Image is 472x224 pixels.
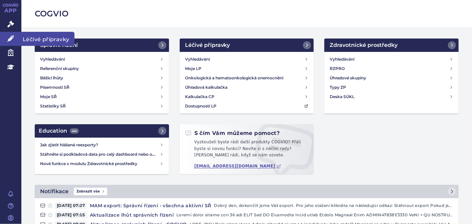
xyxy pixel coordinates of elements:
[185,65,201,72] h4: Moje LP
[182,55,311,64] a: Vyhledávání
[180,39,314,52] a: Léčivé přípravky
[330,84,346,91] h4: Typy ZP
[182,101,311,111] a: Dostupnosti LP
[37,64,166,73] a: Referenční skupiny
[330,93,354,100] h4: Deska SÚKL
[182,83,311,92] a: Úhradová kalkulačka
[330,65,345,72] h4: RZPRO
[87,212,176,218] h4: Aktualizace lhůt správních řízení
[40,56,65,63] h4: Vyhledávání
[185,75,284,81] h4: Onkologická a hematoonkologická onemocnění
[70,128,79,134] span: 442
[37,101,166,111] a: Statistiky SŘ
[37,55,166,64] a: Vyhledávání
[185,84,227,91] h4: Úhradová kalkulačka
[185,139,309,161] p: Vyzkoušeli byste rádi další produkty COGVIO? Přáli byste si novou funkci? Nevíte si s něčím rady?...
[37,92,166,101] a: Moje SŘ
[55,212,87,218] span: [DATE] 07:15
[35,39,169,52] a: Správní řízení
[35,185,459,198] a: NotifikaceZobrazit vše
[214,202,453,209] p: Dobrý den, dokončili jsme Váš export. Pro jeho stažení klikněte na následující odkaz: Stáhnout ex...
[55,202,87,209] span: [DATE] 07:27
[176,212,453,218] p: Loremi dolor sitame con 36 adi ELIT Sed DO Eiusmodte Incid utlab Etdolo Magnaal Enim ADMIN478381/...
[182,73,311,83] a: Onkologická a hematoonkologická onemocnění
[40,75,63,81] h4: Běžící lhůty
[40,142,160,148] h4: Jak zjistit hlášené reexporty?
[39,127,79,135] h2: Education
[74,188,107,195] span: Zobrazit vše
[40,160,160,167] h4: Nové funkce v modulu Zdravotnické prostředky
[327,64,456,73] a: RZPRO
[37,83,166,92] a: Písemnosti SŘ
[40,93,57,100] h4: Moje SŘ
[35,124,169,138] a: Education442
[40,188,68,196] h2: Notifikace
[40,151,160,158] h4: Stáhněte si podkladová data pro celý dashboard nebo obrázek grafu v COGVIO App modulu Analytics
[40,103,66,109] h4: Statistiky SŘ
[185,56,210,63] h4: Vyhledávání
[324,39,459,52] a: Zdravotnické prostředky
[330,56,354,63] h4: Vyhledávání
[37,150,166,159] a: Stáhněte si podkladová data pro celý dashboard nebo obrázek grafu v COGVIO App modulu Analytics
[327,83,456,92] a: Typy ZP
[185,130,280,137] h2: S čím Vám můžeme pomoct?
[185,41,230,49] h2: Léčivé přípravky
[37,73,166,83] a: Běžící lhůty
[194,164,282,169] a: [EMAIL_ADDRESS][DOMAIN_NAME]
[40,84,69,91] h4: Písemnosti SŘ
[185,93,214,100] h4: Kalkulačka CP
[327,92,456,101] a: Deska SÚKL
[182,92,311,101] a: Kalkulačka CP
[330,41,398,49] h2: Zdravotnické prostředky
[87,202,214,209] h4: MAM export: Správní řízení - všechna aktivní SŘ
[40,65,79,72] h4: Referenční skupiny
[327,73,456,83] a: Úhradové skupiny
[37,159,166,168] a: Nové funkce v modulu Zdravotnické prostředky
[37,140,166,150] a: Jak zjistit hlášené reexporty?
[330,75,366,81] h4: Úhradové skupiny
[185,103,216,109] h4: Dostupnosti LP
[182,64,311,73] a: Moje LP
[35,8,459,19] h2: COGVIO
[21,32,74,46] span: Léčivé přípravky
[327,55,456,64] a: Vyhledávání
